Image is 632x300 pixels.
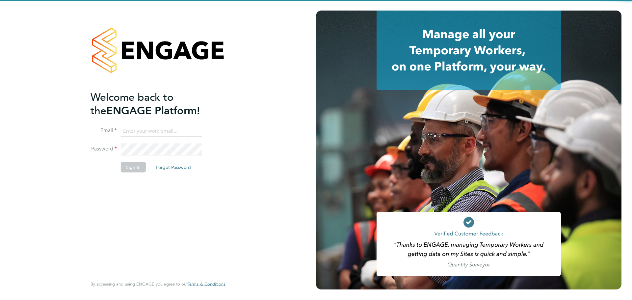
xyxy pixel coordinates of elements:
span: By accessing and using ENGAGE you agree to our [91,281,225,287]
h2: ENGAGE Platform! [91,90,219,117]
a: Terms & Conditions [188,282,225,287]
button: Sign In [121,162,146,173]
label: Email [91,127,117,134]
label: Password [91,146,117,152]
input: Enter your work email... [121,125,202,137]
button: Forgot Password [150,162,196,173]
span: Welcome back to the [91,91,173,117]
